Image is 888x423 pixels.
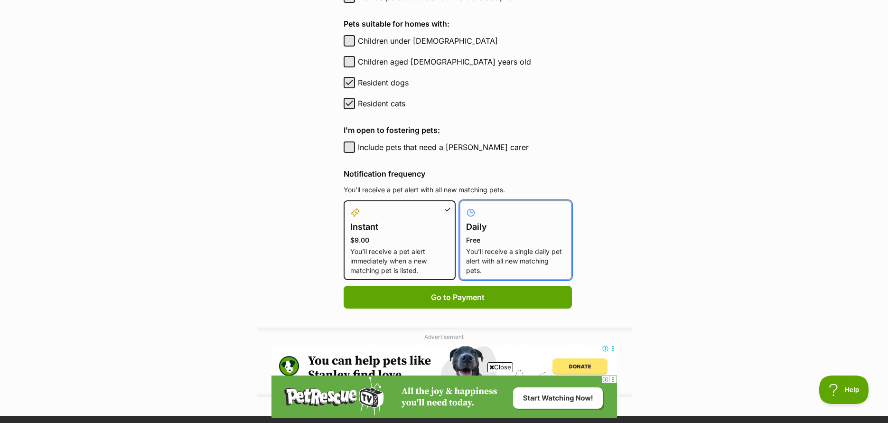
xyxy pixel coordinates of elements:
p: $9.00 [350,235,449,245]
p: You’ll receive a single daily pet alert with all new matching pets. [466,247,565,275]
iframe: Advertisement [271,345,617,387]
h4: I'm open to fostering pets: [344,124,572,136]
iframe: Advertisement [271,376,617,418]
div: Advertisement [257,328,632,397]
label: Children under [DEMOGRAPHIC_DATA] [358,35,572,47]
label: Include pets that need a [PERSON_NAME] carer [358,141,572,153]
label: Resident cats [358,98,572,109]
label: Children aged [DEMOGRAPHIC_DATA] years old [358,56,572,67]
p: You’ll receive a pet alert immediately when a new matching pet is listed. [350,247,449,275]
h4: Pets suitable for homes with: [344,18,572,29]
h4: Notification frequency [344,168,572,179]
label: Resident dogs [358,77,572,88]
iframe: Help Scout Beacon - Open [819,376,869,404]
p: Free [466,235,565,245]
h4: Daily [466,220,565,234]
p: You’ll receive a pet alert with all new matching pets. [344,185,572,195]
h4: Instant [350,220,449,234]
button: Go to Payment [344,286,572,309]
span: Close [487,362,513,372]
span: Go to Payment [431,291,485,303]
